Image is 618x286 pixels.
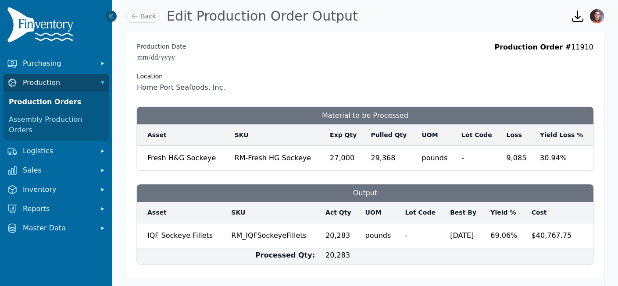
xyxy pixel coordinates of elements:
span: % [511,231,517,240]
button: Reports [4,200,109,218]
h3: Output [137,184,593,202]
span: Logistics [23,146,93,156]
th: Pulled Qty [365,124,416,146]
td: 27,000 [325,146,365,171]
button: Master Data [4,219,109,237]
th: Lot Code [456,124,501,146]
span: 20,283 [325,251,350,259]
span: Production Order # [494,43,571,51]
th: SKU [226,202,320,223]
span: 29,368 [371,148,411,163]
span: Sales [23,165,93,176]
td: RM-Fresh HG Sockeye [229,146,325,171]
label: Production Date [137,42,186,51]
span: IQF Sockeye Fillets [147,227,221,241]
span: 20,283 [325,225,355,241]
td: Processed Qty: [137,248,320,265]
td: RM_IQFSockeyeFillets [226,223,320,248]
span: Inventory [23,184,93,195]
button: Logistics [4,142,109,160]
a: Back [126,10,160,23]
button: Sales [4,162,109,179]
td: 9,085 [501,146,535,171]
span: Home Port Seafoods, Inc. [137,82,225,93]
td: 30.94 [535,146,593,171]
span: - [405,225,439,241]
span: [DATE] [450,225,480,241]
th: Act Qty [320,202,360,223]
span: Master Data [23,223,93,233]
div: 11910 [494,42,593,93]
th: Asset [137,124,229,146]
th: Best By [445,202,485,223]
button: Inventory [4,181,109,198]
button: Production [4,74,109,92]
button: Purchasing [4,55,109,72]
span: - [461,149,496,163]
span: Purchasing [23,58,93,69]
a: Assembly Production Orders [5,111,107,139]
th: Asset [137,202,226,223]
th: SKU [229,124,325,146]
img: Nathaniel Brooks [590,9,604,23]
th: UOM [417,124,457,146]
span: pounds [422,148,451,163]
th: Yield % [485,202,526,223]
span: $40,767.75 [532,227,577,241]
span: Production [23,78,93,88]
th: Exp Qty [325,124,365,146]
td: 69.06 [485,223,526,248]
th: Yield Loss % [535,124,593,146]
img: Finventory [7,7,77,46]
div: Location [137,72,225,81]
span: Reports [23,204,93,214]
h1: Edit Production Order Output [167,8,358,24]
a: Production Orders [5,93,107,111]
th: UOM [360,202,400,223]
h3: Material to be Processed [137,107,593,124]
span: pounds [365,225,395,241]
th: Loss [501,124,535,146]
span: % [560,154,567,162]
th: Cost [526,202,582,223]
span: Fresh H&G Sockeye [147,154,216,162]
th: Lot Code [400,202,445,223]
